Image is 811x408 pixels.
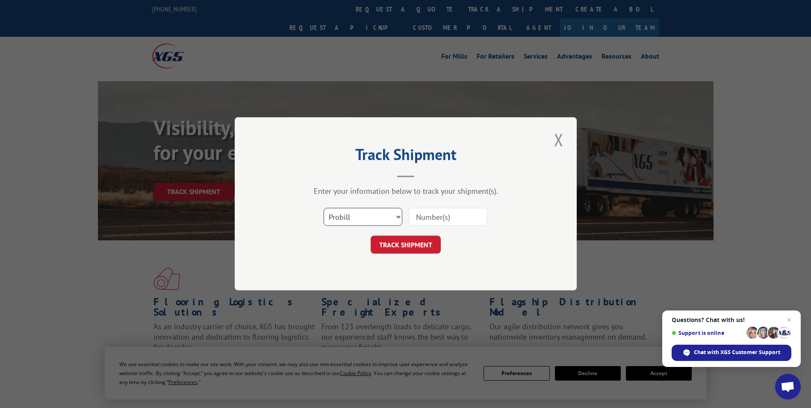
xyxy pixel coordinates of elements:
[409,208,487,226] input: Number(s)
[672,316,791,323] span: Questions? Chat with us!
[694,349,780,356] span: Chat with XGS Customer Support
[277,186,534,196] div: Enter your information below to track your shipment(s).
[277,148,534,165] h2: Track Shipment
[551,128,566,151] button: Close modal
[672,330,743,336] span: Support is online
[672,345,791,361] span: Chat with XGS Customer Support
[775,374,801,399] a: Open chat
[371,236,441,254] button: TRACK SHIPMENT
